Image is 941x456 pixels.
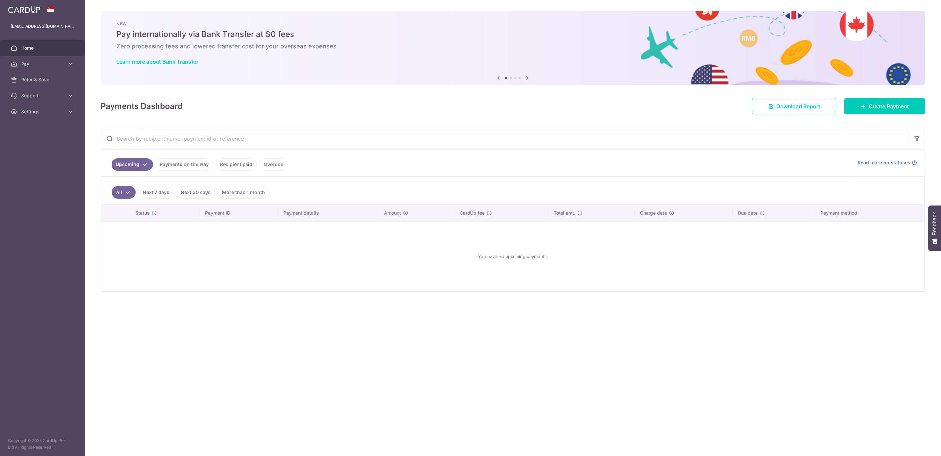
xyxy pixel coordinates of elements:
span: Download Report [776,102,820,110]
span: Total amt. [554,210,575,216]
span: Refer & Save [21,76,65,83]
span: Create Payment [869,102,909,110]
p: NEW [116,21,909,26]
span: Status [135,210,150,216]
a: Upcoming [112,158,153,171]
img: CardUp [8,5,40,13]
span: CardUp fee [460,210,485,216]
a: All [112,186,136,199]
input: Search by recipient name, payment id or reference [101,128,909,149]
a: Create Payment [844,98,925,114]
div: You have no upcoming payments. [109,227,917,286]
a: Recipient paid [216,158,257,171]
a: Next 30 days [176,186,215,199]
h5: Pay internationally via Bank Transfer at $0 fees [116,29,909,40]
span: Due date [738,210,758,216]
th: Payment ID [200,205,278,222]
span: Charge date [640,210,667,216]
button: Feedback - Show survey [928,205,941,251]
span: Pay [21,61,65,67]
span: Read more on statuses [858,160,910,166]
th: Payment method [815,205,924,222]
a: Learn more about Bank Transfer [116,58,198,65]
a: Download Report [752,98,836,114]
span: Home [21,45,65,51]
h6: Zero processing fees and lowered transfer cost for your overseas expenses [116,42,909,50]
p: [EMAIL_ADDRESS][DOMAIN_NAME] [11,23,74,30]
a: Next 7 days [138,186,174,199]
span: Settings [21,108,65,115]
a: Read more on statuses [858,160,917,166]
a: Payments on the way [156,158,213,171]
span: Feedback [932,212,938,235]
a: Overdue [259,158,288,171]
th: Payment details [278,205,379,222]
span: Amount [384,210,401,216]
span: Support [21,92,65,99]
a: More than 1 month [218,186,269,199]
img: Bank transfer banner [101,11,925,85]
h4: Payments Dashboard [101,100,183,112]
